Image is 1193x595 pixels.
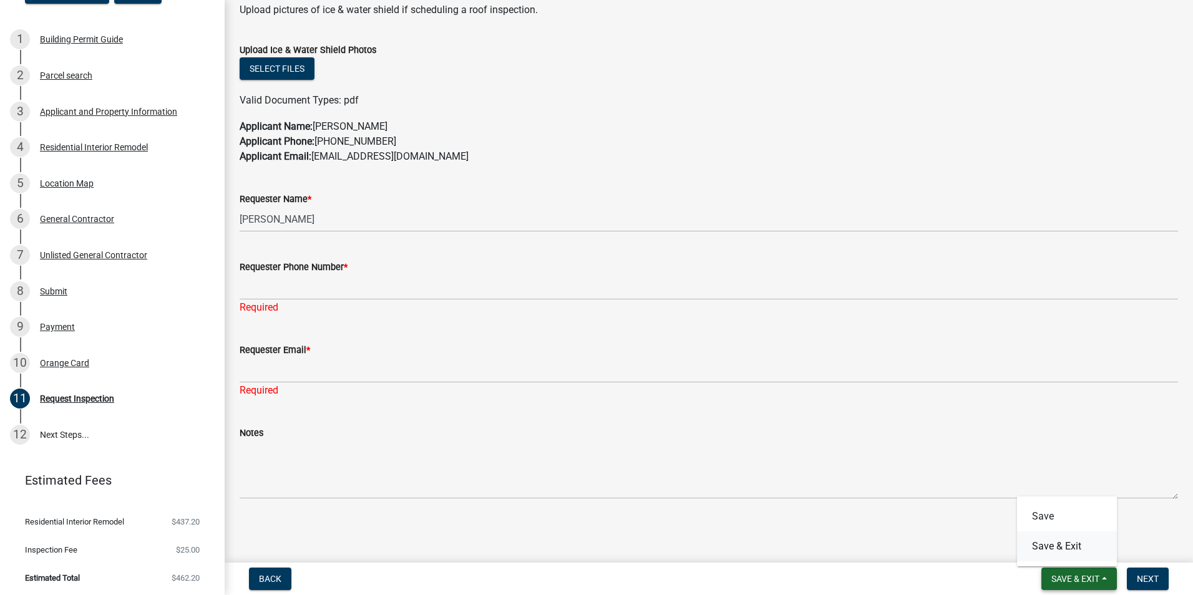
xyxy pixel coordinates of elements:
[1051,574,1099,584] span: Save & Exit
[40,394,114,403] div: Request Inspection
[40,35,123,44] div: Building Permit Guide
[10,389,30,409] div: 11
[240,150,311,162] strong: Applicant Email:
[240,263,348,272] label: Requester Phone Number
[259,574,281,584] span: Back
[10,65,30,85] div: 2
[40,322,75,331] div: Payment
[10,29,30,49] div: 1
[1127,568,1169,590] button: Next
[10,137,30,157] div: 4
[10,353,30,373] div: 10
[10,425,30,445] div: 12
[240,119,1178,164] p: [PERSON_NAME] [PHONE_NUMBER] [EMAIL_ADDRESS][DOMAIN_NAME]
[240,120,313,132] strong: Applicant Name:
[240,94,359,106] span: Valid Document Types: pdf
[40,251,147,259] div: Unlisted General Contractor
[240,2,1178,17] p: Upload pictures of ice & water shield if scheduling a roof inspection.
[25,574,80,582] span: Estimated Total
[10,468,205,493] a: Estimated Fees
[172,574,200,582] span: $462.20
[240,429,263,438] label: Notes
[10,102,30,122] div: 3
[1041,568,1117,590] button: Save & Exit
[10,281,30,301] div: 8
[40,107,177,116] div: Applicant and Property Information
[249,568,291,590] button: Back
[25,518,124,526] span: Residential Interior Remodel
[25,546,77,554] span: Inspection Fee
[10,209,30,229] div: 6
[1137,574,1159,584] span: Next
[172,518,200,526] span: $437.20
[240,300,1178,315] div: Required
[1017,501,1117,531] button: Save
[176,546,200,554] span: $25.00
[40,287,67,296] div: Submit
[10,173,30,193] div: 5
[40,179,94,188] div: Location Map
[240,195,311,204] label: Requester Name
[40,215,114,223] div: General Contractor
[240,57,314,80] button: Select files
[1017,496,1117,566] div: Save & Exit
[240,346,310,355] label: Requester Email
[1017,531,1117,561] button: Save & Exit
[240,46,376,55] label: Upload Ice & Water Shield Photos
[40,359,89,367] div: Orange Card
[240,135,314,147] strong: Applicant Phone:
[10,245,30,265] div: 7
[10,317,30,337] div: 9
[240,383,1178,398] div: Required
[40,143,148,152] div: Residential Interior Remodel
[40,71,92,80] div: Parcel search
